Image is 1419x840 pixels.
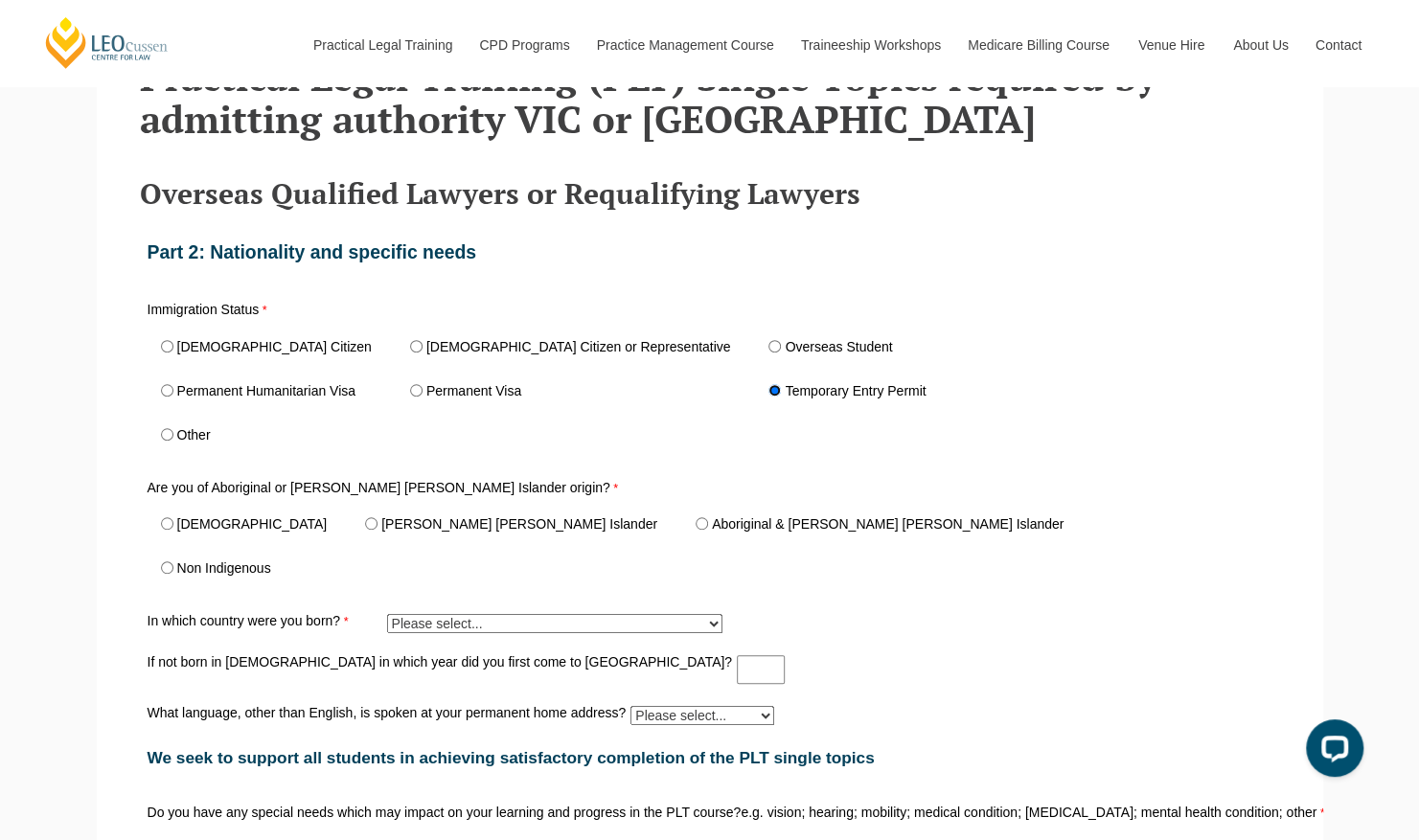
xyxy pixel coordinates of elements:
[785,384,926,397] label: Temporary Entry Permit
[381,517,657,531] label: [PERSON_NAME] [PERSON_NAME] Islander
[177,384,356,397] label: Permanent Humanitarian Visa
[140,178,1280,210] h3: Overseas Qualified Lawyers or Requalifying Lawyers
[1291,712,1371,792] iframe: LiveChat chat widget
[148,655,738,669] label: If not born in [DEMOGRAPHIC_DATA] in which year did you first come to [GEOGRAPHIC_DATA]?
[1301,4,1376,86] a: Contact
[426,384,521,397] label: Permanent Visa
[177,428,211,442] label: Other
[177,561,271,575] label: Non Indigenous
[299,4,466,86] a: Practical Legal Training
[43,15,171,70] a: [PERSON_NAME] Centre for Law
[148,749,1272,767] h2: We seek to support all students in achieving satisfactory completion of the PLT single topics
[148,303,387,321] label: Immigration Status
[583,4,787,86] a: Practice Management Course
[140,56,1280,140] h2: Practical Legal Training (PLT) Single Topics required by admitting authority VIC or [GEOGRAPHIC_D...
[785,340,892,353] label: Overseas Student
[177,517,328,531] label: [DEMOGRAPHIC_DATA]
[426,340,731,353] label: [DEMOGRAPHIC_DATA] Citizen or Representative
[465,4,582,86] a: CPD Programs
[387,614,722,633] select: In which country were you born?
[148,242,1272,262] h1: Part 2: Nationality and specific needs
[953,4,1124,86] a: Medicare Billing Course
[148,481,387,499] label: Are you of Aboriginal or [PERSON_NAME] [PERSON_NAME] Islander origin?
[148,614,387,628] label: In which country were you born?
[148,706,631,719] label: What language, other than English, is spoken at your permanent home address?
[787,4,953,86] a: Traineeship Workshops
[1219,4,1301,86] a: About Us
[712,517,1064,531] label: Aboriginal & [PERSON_NAME] [PERSON_NAME] Islander
[148,806,1272,824] label: Do you have any special needs which may impact on your learning and progress in the PLT course?e....
[177,340,372,353] label: [DEMOGRAPHIC_DATA] Citizen
[737,655,785,684] input: If not born in Australia in which year did you first come to Australia?
[630,706,774,725] select: What language, other than English, is spoken at your permanent home address?
[1124,4,1219,86] a: Venue Hire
